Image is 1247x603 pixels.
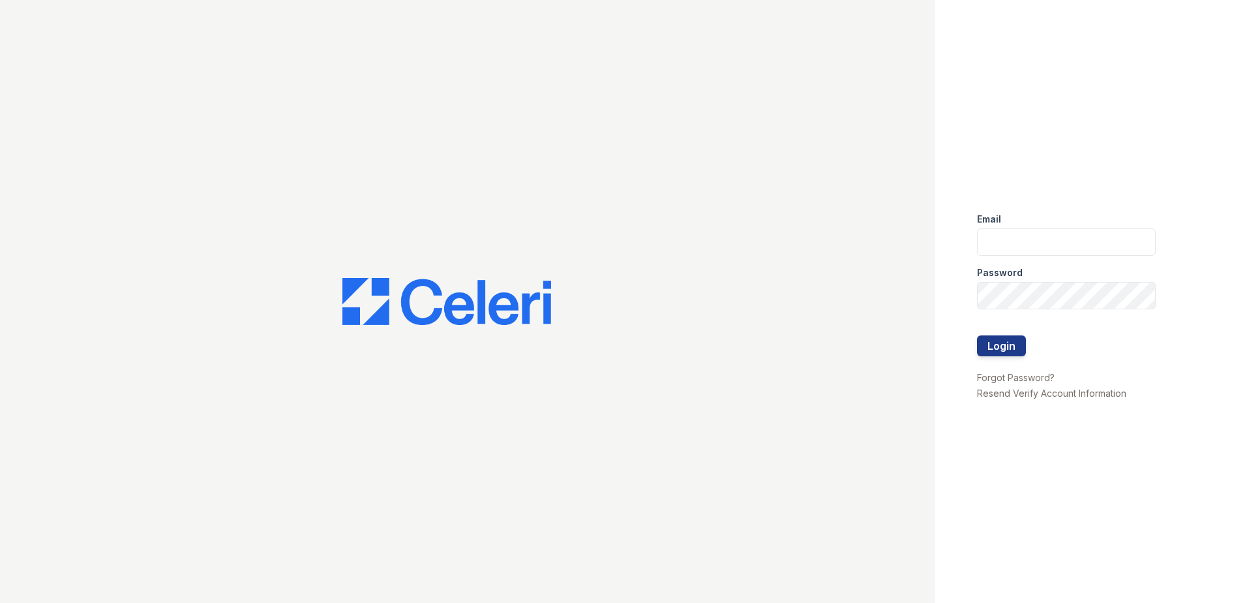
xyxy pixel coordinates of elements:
[977,266,1023,279] label: Password
[977,335,1026,356] button: Login
[342,278,551,325] img: CE_Logo_Blue-a8612792a0a2168367f1c8372b55b34899dd931a85d93a1a3d3e32e68fde9ad4.png
[977,372,1055,383] a: Forgot Password?
[977,388,1126,399] a: Resend Verify Account Information
[977,213,1001,226] label: Email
